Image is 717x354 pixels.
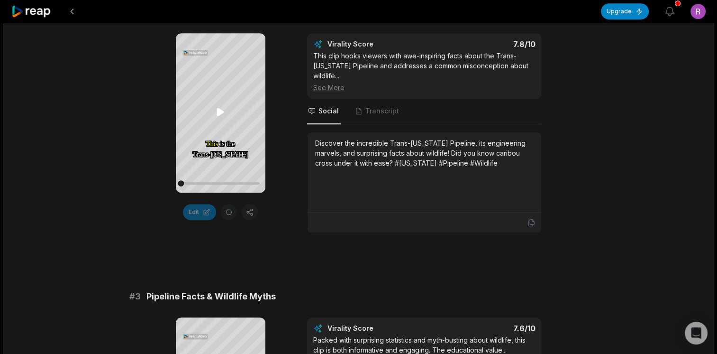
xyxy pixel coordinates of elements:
[315,138,534,168] div: Discover the incredible Trans-[US_STATE] Pipeline, its engineering marvels, and surprising facts ...
[327,324,429,333] div: Virality Score
[685,322,708,345] div: Open Intercom Messenger
[434,324,535,333] div: 7.6 /10
[434,39,535,49] div: 7.8 /10
[327,39,429,49] div: Virality Score
[318,106,339,116] span: Social
[129,290,141,303] span: # 3
[313,51,535,93] div: This clip hooks viewers with awe-inspiring facts about the Trans-[US_STATE] Pipeline and addresse...
[307,99,542,124] nav: Tabs
[183,204,216,220] button: Edit
[365,106,399,116] span: Transcript
[601,3,649,19] button: Upgrade
[313,83,535,93] div: See More
[146,290,276,303] span: Pipeline Facts & Wildlife Myths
